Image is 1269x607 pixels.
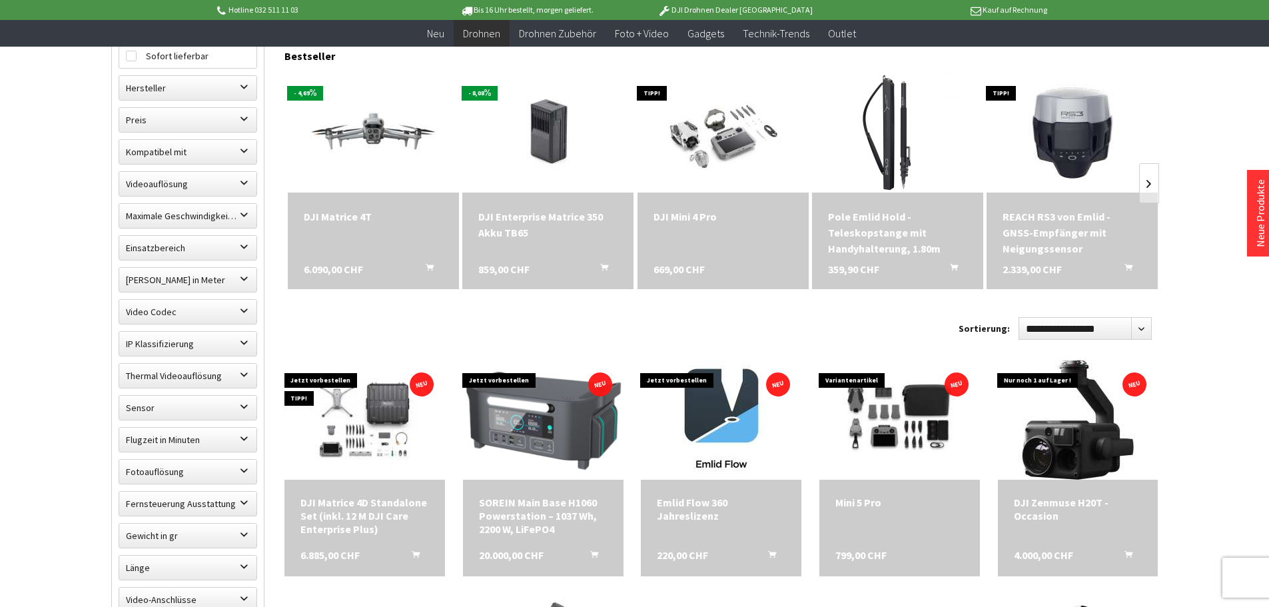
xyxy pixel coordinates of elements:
[284,36,1158,69] div: Bestseller
[1013,73,1132,193] img: REACH RS3 von Emlid - GNSS-Empfänger mit Neigungssensor
[678,20,733,47] a: Gadgets
[478,261,530,277] span: 859,00 CHF
[454,20,510,47] a: Drohnen
[119,108,256,132] label: Preis
[427,27,444,40] span: Neu
[615,27,669,40] span: Foto + Video
[410,261,442,279] button: In den Warenkorb
[463,368,624,472] img: SOREIN Main Base H1060 Powerstation – 1037 Wh, 2200 W, LiFePO4
[1018,360,1138,480] img: DJI Zenmuse H20T - Occasion
[574,548,606,566] button: In den Warenkorb
[828,209,967,257] div: Pole Emlid Hold - Teleskopstange mit Handyhalterung, 1.80m
[119,140,256,164] label: Kompatibel mit
[519,27,596,40] span: Drohnen Zubehör
[934,261,966,279] button: In den Warenkorb
[304,261,363,277] span: 6.090,00 CHF
[423,2,631,18] p: Bis 16 Uhr bestellt, morgen geliefert.
[828,209,967,257] a: Pole Emlid Hold - Teleskopstange mit Handyhalterung, 1.80m 359,90 CHF In den Warenkorb
[119,396,256,420] label: Sensor
[418,20,454,47] a: Neu
[653,261,705,277] span: 669,00 CHF
[479,496,608,536] div: SOREIN Main Base H1060 Powerstation – 1037 Wh, 2200 W, LiFePO4
[119,492,256,516] label: Fernsteuerung Ausstattung
[119,236,256,260] label: Einsatzbereich
[284,362,445,478] img: DJI Matrice 4D Standalone Set (inkl. 12 M DJI Care Enterprise Plus)
[648,73,798,193] img: DJI Mini 4 Pro
[584,261,616,279] button: In den Warenkorb
[300,548,360,562] span: 6.885,00 CHF
[396,548,428,566] button: In den Warenkorb
[478,209,618,241] div: DJI Enterprise Matrice 350 Akku TB65
[835,496,964,509] div: Mini 5 Pro
[837,73,957,193] img: Pole Emlid Hold - Teleskopstange mit Handyhalterung, 1.80m
[657,496,785,522] a: Emlid Flow 360 Jahreslizenz 220,00 CHF In den Warenkorb
[959,318,1010,339] label: Sortierung:
[119,268,256,292] label: Maximale Flughöhe in Meter
[606,20,678,47] a: Foto + Video
[119,524,256,548] label: Gewicht in gr
[653,209,793,225] a: DJI Mini 4 Pro 669,00 CHF
[119,76,256,100] label: Hersteller
[1014,548,1073,562] span: 4.000,00 CHF
[119,556,256,580] label: Länge
[1254,179,1267,247] a: Neue Produkte
[835,548,887,562] span: 799,00 CHF
[828,261,879,277] span: 359,90 CHF
[1014,496,1142,522] a: DJI Zenmuse H20T - Occasion 4.000,00 CHF In den Warenkorb
[839,2,1047,18] p: Kauf auf Rechnung
[752,548,784,566] button: In den Warenkorb
[661,360,781,480] img: Emlid Flow 360 Jahreslizenz
[300,496,429,536] div: DJI Matrice 4D Standalone Set (inkl. 12 M DJI Care Enterprise Plus)
[1003,209,1142,257] div: REACH RS3 von Emlid - GNSS-Empfänger mit Neigungssensor
[119,44,256,68] label: Sofort lieferbar
[687,27,724,40] span: Gadgets
[835,496,964,509] a: Mini 5 Pro 799,00 CHF
[479,496,608,536] a: SOREIN Main Base H1060 Powerstation – 1037 Wh, 2200 W, LiFePO4 20.000,00 CHF In den Warenkorb
[1108,261,1140,279] button: In den Warenkorb
[1003,261,1062,277] span: 2.339,00 CHF
[119,172,256,196] label: Videoauflösung
[733,20,819,47] a: Technik-Trends
[119,364,256,388] label: Thermal Videoauflösung
[631,2,839,18] p: DJI Drohnen Dealer [GEOGRAPHIC_DATA]
[473,73,623,193] img: DJI Enterprise Matrice 350 Akku TB65
[657,548,708,562] span: 220,00 CHF
[288,84,459,181] img: DJI Matrice 4T
[1014,496,1142,522] div: DJI Zenmuse H20T - Occasion
[304,209,443,225] a: DJI Matrice 4T 6.090,00 CHF In den Warenkorb
[657,496,785,522] div: Emlid Flow 360 Jahreslizenz
[119,300,256,324] label: Video Codec
[478,209,618,241] a: DJI Enterprise Matrice 350 Akku TB65 859,00 CHF In den Warenkorb
[510,20,606,47] a: Drohnen Zubehör
[119,428,256,452] label: Flugzeit in Minuten
[653,209,793,225] div: DJI Mini 4 Pro
[479,548,544,562] span: 20.000,00 CHF
[119,460,256,484] label: Fotoauflösung
[300,496,429,536] a: DJI Matrice 4D Standalone Set (inkl. 12 M DJI Care Enterprise Plus) 6.885,00 CHF In den Warenkorb
[828,27,856,40] span: Outlet
[819,366,980,474] img: Mini 5 Pro
[1108,548,1140,566] button: In den Warenkorb
[304,209,443,225] div: DJI Matrice 4T
[119,204,256,228] label: Maximale Geschwindigkeit in km/h
[819,20,865,47] a: Outlet
[1003,209,1142,257] a: REACH RS3 von Emlid - GNSS-Empfänger mit Neigungssensor 2.339,00 CHF In den Warenkorb
[215,2,423,18] p: Hotline 032 511 11 03
[119,332,256,356] label: IP Klassifizierung
[463,27,500,40] span: Drohnen
[743,27,809,40] span: Technik-Trends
